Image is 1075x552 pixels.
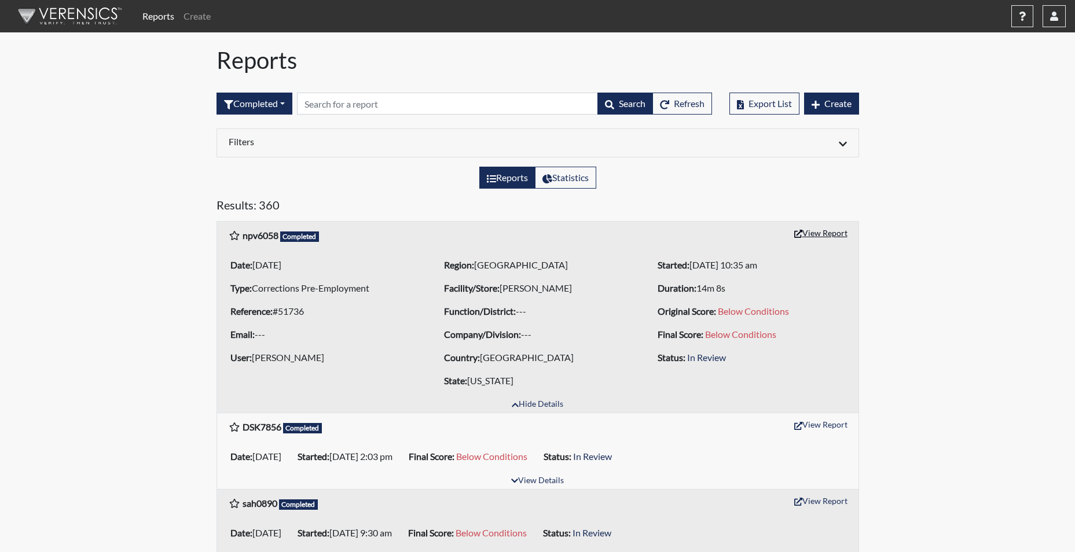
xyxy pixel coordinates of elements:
[543,527,571,538] b: Status:
[804,93,859,115] button: Create
[226,325,422,344] li: ---
[217,93,292,115] button: Completed
[705,329,776,340] span: Below Conditions
[658,306,716,317] b: Original Score:
[226,524,293,542] li: [DATE]
[824,98,852,109] span: Create
[619,98,645,109] span: Search
[444,306,516,317] b: Function/District:
[243,421,281,432] b: DSK7856
[444,352,480,363] b: Country:
[674,98,705,109] span: Refresh
[217,93,292,115] div: Filter by interview status
[718,306,789,317] span: Below Conditions
[456,527,527,538] span: Below Conditions
[653,256,849,274] li: [DATE] 10:35 am
[479,167,535,189] label: View the list of reports
[220,136,856,150] div: Click to expand/collapse filters
[226,279,422,297] li: Corrections Pre-Employment
[243,230,278,241] b: npv6058
[597,93,653,115] button: Search
[230,306,273,317] b: Reference:
[226,447,293,466] li: [DATE]
[658,282,696,293] b: Duration:
[226,256,422,274] li: [DATE]
[544,451,571,462] b: Status:
[789,492,853,510] button: View Report
[444,329,521,340] b: Company/Division:
[658,352,685,363] b: Status:
[749,98,792,109] span: Export List
[789,415,853,433] button: View Report
[535,167,596,189] label: View statistics about completed interviews
[226,348,422,367] li: [PERSON_NAME]
[652,93,712,115] button: Refresh
[217,46,859,74] h1: Reports
[653,279,849,297] li: 14m 8s
[293,524,403,542] li: [DATE] 9:30 am
[280,231,320,242] span: Completed
[439,256,636,274] li: [GEOGRAPHIC_DATA]
[243,498,277,509] b: sah0890
[179,5,215,28] a: Create
[573,527,611,538] span: In Review
[439,279,636,297] li: [PERSON_NAME]
[217,198,859,216] h5: Results: 360
[230,451,252,462] b: Date:
[230,282,252,293] b: Type:
[658,329,703,340] b: Final Score:
[658,259,689,270] b: Started:
[444,282,500,293] b: Facility/Store:
[439,325,636,344] li: ---
[283,423,322,433] span: Completed
[507,397,568,413] button: Hide Details
[408,527,454,538] b: Final Score:
[297,93,598,115] input: Search by Registration ID, Interview Number, or Investigation Name.
[230,259,252,270] b: Date:
[789,224,853,242] button: View Report
[293,447,404,466] li: [DATE] 2:03 pm
[230,527,252,538] b: Date:
[444,375,467,386] b: State:
[298,451,329,462] b: Started:
[230,352,252,363] b: User:
[138,5,179,28] a: Reports
[439,348,636,367] li: [GEOGRAPHIC_DATA]
[298,527,329,538] b: Started:
[687,352,726,363] span: In Review
[439,371,636,390] li: [US_STATE]
[456,451,527,462] span: Below Conditions
[226,302,422,321] li: #51736
[230,329,255,340] b: Email:
[409,451,454,462] b: Final Score:
[439,302,636,321] li: ---
[573,451,612,462] span: In Review
[444,259,474,270] b: Region:
[506,473,569,489] button: View Details
[229,136,529,147] h6: Filters
[729,93,799,115] button: Export List
[279,499,318,510] span: Completed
